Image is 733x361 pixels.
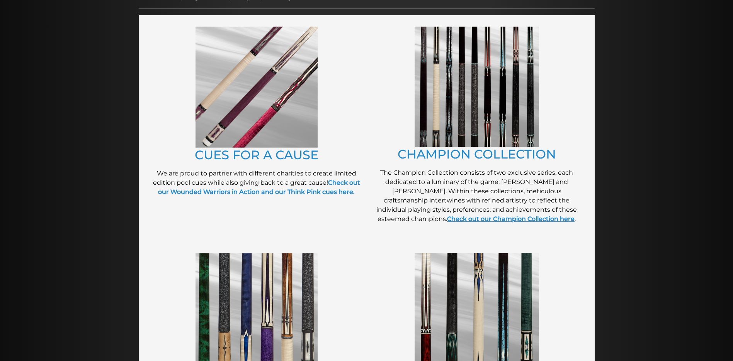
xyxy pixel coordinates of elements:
[371,168,583,224] p: The Champion Collection consists of two exclusive series, each dedicated to a luminary of the gam...
[158,179,360,196] a: Check out our Wounded Warriors in Action and our Think Pink cues here.
[195,147,318,162] a: CUES FOR A CAUSE
[150,169,363,197] p: We are proud to partner with different charities to create limited edition pool cues while also g...
[447,215,575,223] a: Check out our Champion Collection here
[398,147,556,162] a: CHAMPION COLLECTION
